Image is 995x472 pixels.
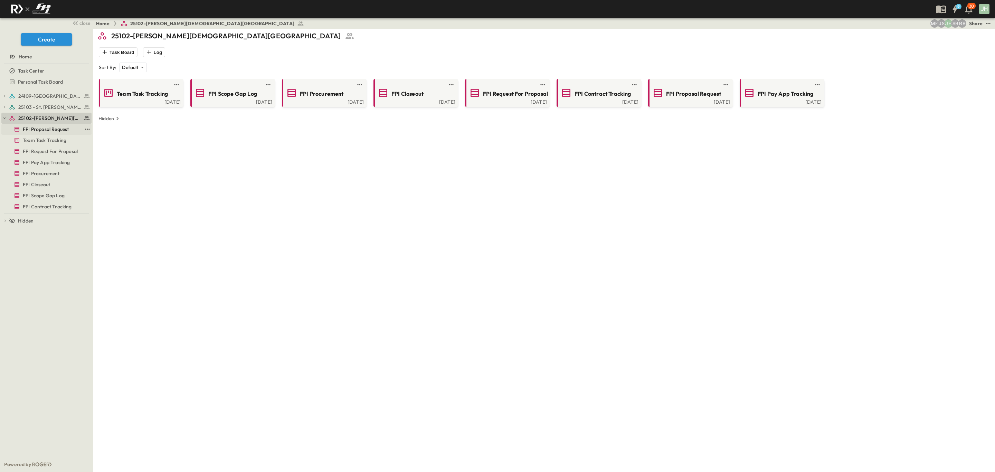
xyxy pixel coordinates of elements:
[391,90,424,98] span: FPI Closeout
[1,158,90,167] a: FPI Pay App Tracking
[1,76,92,87] div: Personal Task Boardtest
[1,191,90,200] a: FPI Scope Gap Log
[1,135,90,145] a: Team Task Tracking
[1,157,92,168] div: FPI Pay App Trackingtest
[69,18,92,28] button: close
[121,20,304,27] a: 25102-[PERSON_NAME][DEMOGRAPHIC_DATA][GEOGRAPHIC_DATA]
[1,147,90,156] a: FPI Request For Proposal
[575,90,631,98] span: FPI Contract Tracking
[969,20,983,27] div: Share
[18,78,63,85] span: Personal Task Board
[23,192,65,199] span: FPI Scope Gap Log
[1,124,92,135] div: FPI Proposal Requesttest
[948,3,962,15] button: 9
[930,19,939,28] div: Monica Pruteanu (mpruteanu@fpibuilders.com)
[100,87,181,98] a: Team Task Tracking
[666,90,721,98] span: FPI Proposal Request
[23,159,70,166] span: FPI Pay App Tracking
[979,4,989,14] div: JH
[99,64,116,71] p: Sort By:
[23,203,72,210] span: FPI Contract Tracking
[558,98,638,104] div: [DATE]
[192,98,272,104] a: [DATE]
[741,98,822,104] a: [DATE]
[96,20,308,27] nav: breadcrumbs
[1,190,92,201] div: FPI Scope Gap Logtest
[375,87,455,98] a: FPI Closeout
[375,98,455,104] a: [DATE]
[18,67,44,74] span: Task Center
[111,31,341,41] p: 25102-[PERSON_NAME][DEMOGRAPHIC_DATA][GEOGRAPHIC_DATA]
[758,90,813,98] span: FPI Pay App Tracking
[18,115,82,122] span: 25102-Christ The Redeemer Anglican Church
[96,114,124,123] button: Hidden
[100,98,181,104] a: [DATE]
[1,201,92,212] div: FPI Contract Trackingtest
[300,90,344,98] span: FPI Procurement
[466,87,547,98] a: FPI Request For Proposal
[99,47,138,57] button: Task Board
[1,124,82,134] a: FPI Proposal Request
[1,168,92,179] div: FPI Procurementtest
[143,47,165,57] button: Log
[957,4,960,9] h6: 9
[958,19,966,28] div: Regina Barnett (rbarnett@fpibuilders.com)
[8,2,53,16] img: c8d7d1ed905e502e8f77bf7063faec64e13b34fdb1f2bdd94b0e311fc34f8000.png
[9,91,90,101] a: 24109-St. Teresa of Calcutta Parish Hall
[1,66,90,76] a: Task Center
[447,81,455,89] button: test
[356,81,364,89] button: test
[264,81,272,89] button: test
[1,135,92,146] div: Team Task Trackingtest
[23,170,60,177] span: FPI Procurement
[937,19,946,28] div: Jesse Sullivan (jsullivan@fpibuilders.com)
[96,20,110,27] a: Home
[119,63,146,72] div: Default
[1,169,90,178] a: FPI Procurement
[650,98,730,104] a: [DATE]
[130,20,294,27] span: 25102-[PERSON_NAME][DEMOGRAPHIC_DATA][GEOGRAPHIC_DATA]
[23,181,50,188] span: FPI Closeout
[1,146,92,157] div: FPI Request For Proposaltest
[984,19,992,28] button: test
[18,217,34,224] span: Hidden
[1,102,92,113] div: 25103 - St. [PERSON_NAME] Phase 2test
[951,19,959,28] div: Sterling Barnett (sterling@fpibuilders.com)
[741,87,822,98] a: FPI Pay App Tracking
[1,202,90,211] a: FPI Contract Tracking
[192,87,272,98] a: FPI Scope Gap Log
[1,91,92,102] div: 24109-St. Teresa of Calcutta Parish Halltest
[650,87,730,98] a: FPI Proposal Request
[1,77,90,87] a: Personal Task Board
[98,115,114,122] p: Hidden
[813,81,822,89] button: test
[944,19,953,28] div: Jose Hurtado (jhurtado@fpibuilders.com)
[23,137,66,144] span: Team Task Tracking
[558,87,638,98] a: FPI Contract Tracking
[18,93,82,100] span: 24109-St. Teresa of Calcutta Parish Hall
[117,90,168,98] span: Team Task Tracking
[79,20,90,27] span: close
[283,98,364,104] a: [DATE]
[23,148,78,155] span: FPI Request For Proposal
[283,87,364,98] a: FPI Procurement
[722,81,730,89] button: test
[969,3,974,9] p: 30
[539,81,547,89] button: test
[172,81,181,89] button: test
[1,179,92,190] div: FPI Closeouttest
[483,90,548,98] span: FPI Request For Proposal
[1,180,90,189] a: FPI Closeout
[1,52,90,62] a: Home
[466,98,547,104] a: [DATE]
[978,3,990,15] button: JH
[630,81,638,89] button: test
[19,53,32,60] span: Home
